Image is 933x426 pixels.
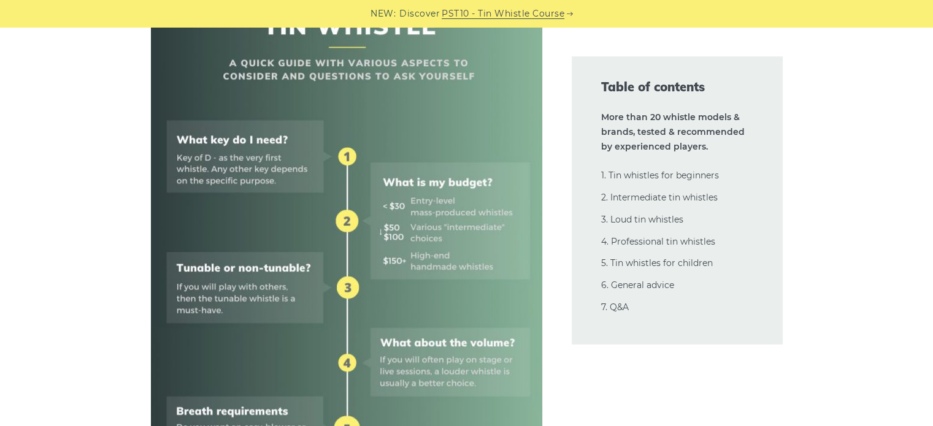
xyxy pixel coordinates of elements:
[601,236,715,247] a: 4. Professional tin whistles
[601,280,674,291] a: 6. General advice
[601,214,683,225] a: 3. Loud tin whistles
[442,7,564,21] a: PST10 - Tin Whistle Course
[601,112,745,152] strong: More than 20 whistle models & brands, tested & recommended by experienced players.
[601,302,629,313] a: 7. Q&A
[601,192,718,203] a: 2. Intermediate tin whistles
[601,78,753,96] span: Table of contents
[601,170,719,181] a: 1. Tin whistles for beginners
[601,257,713,268] a: 5. Tin whistles for children
[371,7,396,21] span: NEW:
[399,7,440,21] span: Discover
